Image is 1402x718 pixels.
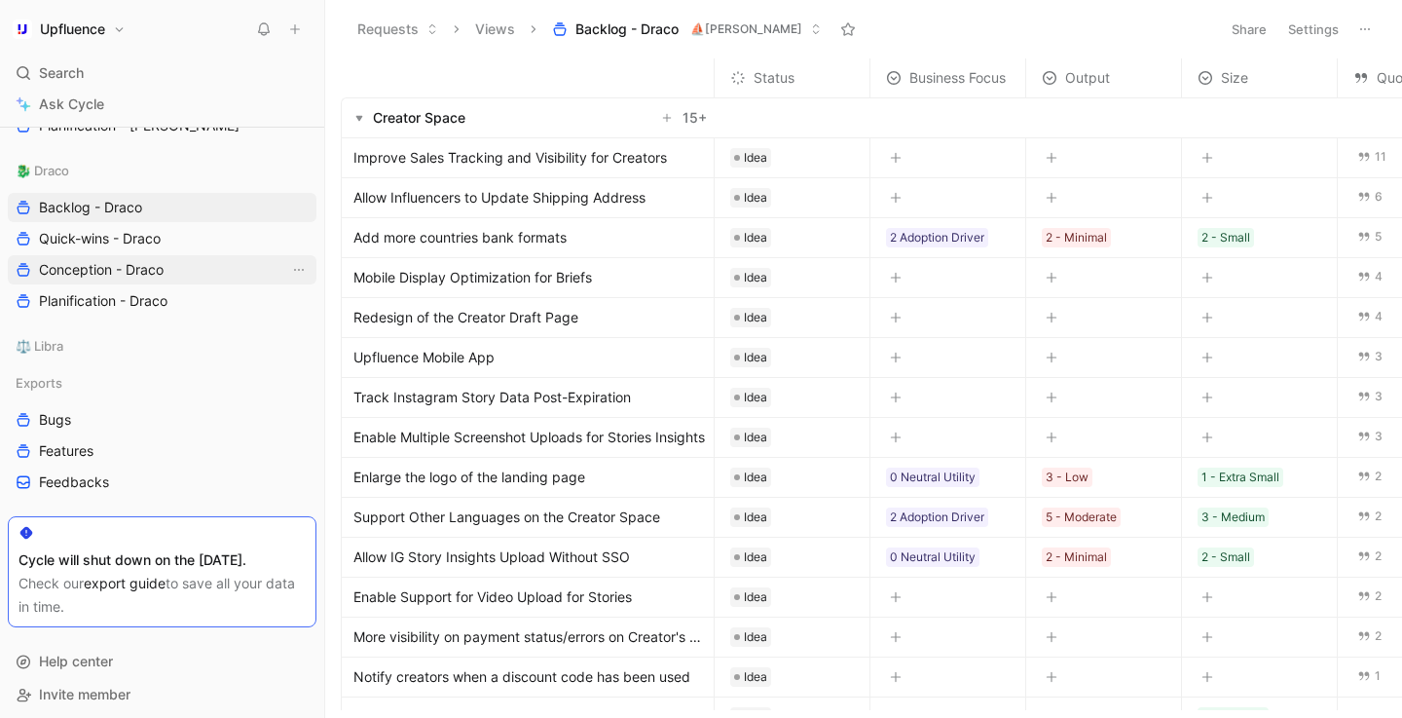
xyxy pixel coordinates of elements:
[1375,510,1382,522] span: 2
[8,286,316,316] a: Planification - Draco
[1353,346,1386,367] button: 3
[1353,506,1385,527] a: 2
[744,667,767,687] span: Idea
[353,586,706,609] a: Enable Support for Video Upload for Stories
[353,506,706,529] a: Support Other Languages on the Creator Space
[8,405,316,435] a: Bugs
[18,572,306,619] div: Check our to save all your data in time.
[1046,468,1088,487] div: 3 - Low
[1279,16,1347,43] button: Settings
[353,226,706,249] a: Add more countries bank formats
[8,193,316,222] a: Backlog - Draco
[18,548,306,572] div: Cycle will shut down on the [DATE].
[8,156,316,316] div: 🐉 DracoBacklog - DracoQuick-wins - DracoConception - DracoView actionsPlanification - Draco
[353,186,646,209] span: Allow Influencers to Update Shipping Address
[8,468,316,497] a: Feedbacks
[1353,266,1386,287] a: 4
[730,228,771,247] div: Idea
[39,198,142,217] span: Backlog - Draco
[890,468,976,487] div: 0 Neutral Utility
[744,268,767,287] span: Idea
[39,472,109,492] span: Feedbacks
[1375,431,1383,442] span: 3
[754,66,794,90] span: Status
[353,625,706,649] a: More visibility on payment status/errors on Creator's side
[1353,466,1385,487] button: 2
[1375,151,1386,163] span: 11
[730,188,771,208] div: Idea
[1375,391,1383,402] span: 3
[39,441,93,461] span: Features
[8,680,316,709] div: Invite member
[1353,586,1385,607] button: 2
[13,19,32,39] img: Upfluence
[1046,228,1107,247] div: 2 - Minimal
[744,388,767,407] span: Idea
[1375,191,1383,203] span: 6
[8,436,316,466] a: Features
[353,546,706,569] a: Allow IG Story Insights Upload Without SSO
[1353,226,1385,247] button: 5
[1375,231,1382,243] span: 5
[39,686,130,702] span: Invite member
[39,653,113,669] span: Help center
[890,548,976,567] div: 0 Neutral Utility
[1375,351,1383,362] span: 3
[353,306,578,329] span: Redesign of the Creator Draft Page
[1223,16,1275,43] button: Share
[543,15,830,44] button: Backlog - Draco⛵️[PERSON_NAME]
[1201,508,1265,527] div: 3 - Medium
[730,388,771,407] div: Idea
[1201,548,1250,567] div: 2 - Small
[373,106,465,130] div: Creator Space
[730,148,771,168] div: Idea
[353,226,567,249] span: Add more countries bank formats
[1375,630,1382,642] span: 2
[39,410,71,430] span: Bugs
[353,386,631,409] span: Track Instagram Story Data Post-Expiration
[1353,186,1386,208] button: 6
[8,224,316,253] a: Quick-wins - Draco
[8,255,316,284] a: Conception - DracoView actions
[744,548,767,567] span: Idea
[890,228,984,247] div: 2 Adoption Driver
[1353,306,1386,327] button: 4
[1353,665,1384,687] button: 1
[690,19,802,39] span: ⛵️[PERSON_NAME]
[730,508,771,527] div: Idea
[744,188,767,208] span: Idea
[353,266,592,289] span: Mobile Display Optimization for Briefs
[39,260,164,280] span: Conception - Draco
[289,260,309,280] button: View actions
[1046,508,1117,527] div: 5 - Moderate
[1353,146,1390,168] a: 11
[744,627,767,647] span: Idea
[353,426,705,449] span: Enable Multiple Screenshot Uploads for Stories Insights
[1353,625,1385,647] button: 2
[353,466,585,489] span: Enlarge the logo of the landing page
[353,386,706,409] a: Track Instagram Story Data Post-Expiration
[1353,386,1386,407] a: 3
[575,19,679,39] span: Backlog - Draco
[353,466,706,489] a: Enlarge the logo of the landing page
[1375,550,1382,562] span: 2
[466,15,524,44] button: Views
[39,61,84,85] span: Search
[39,291,167,311] span: Planification - Draco
[353,146,706,170] a: Improve Sales Tracking and Visibility for Creators
[730,468,771,487] div: Idea
[744,228,767,247] span: Idea
[1221,66,1248,90] span: Size
[353,346,495,369] span: Upfluence Mobile App
[84,575,166,591] a: export guide
[1353,426,1386,447] a: 3
[1353,546,1385,567] button: 2
[8,58,316,88] div: Search
[1201,228,1250,247] div: 2 - Small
